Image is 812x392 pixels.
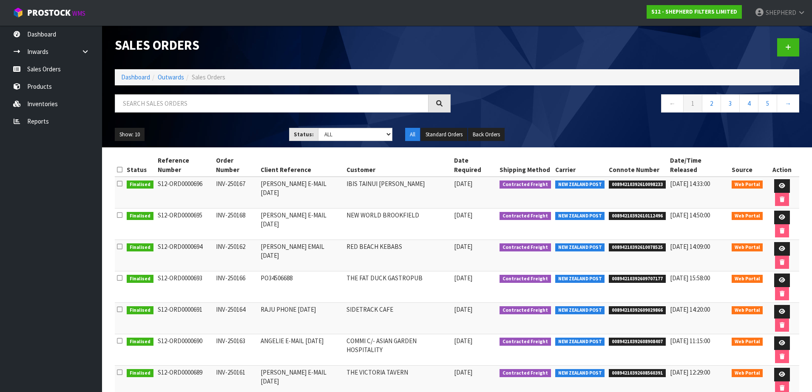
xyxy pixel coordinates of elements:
[452,154,498,177] th: Date Required
[156,303,214,334] td: S12-ORD0000691
[732,306,763,315] span: Web Portal
[258,240,345,271] td: [PERSON_NAME] EMAIL [DATE]
[553,154,607,177] th: Carrier
[732,338,763,346] span: Web Portal
[500,275,551,283] span: Contracted Freight
[463,94,799,115] nav: Page navigation
[115,94,429,113] input: Search sales orders
[732,275,763,283] span: Web Portal
[609,369,666,378] span: 00894210392608560391
[609,275,666,283] span: 00894210392609707177
[555,180,605,189] span: NEW ZEALAND POST
[765,154,799,177] th: Action
[609,243,666,252] span: 00894210392610078525
[115,128,145,141] button: Show: 10
[121,73,150,81] a: Dashboard
[214,303,258,334] td: INV-250164
[125,154,156,177] th: Status
[609,306,666,315] span: 00894210392609029866
[454,305,472,313] span: [DATE]
[555,338,605,346] span: NEW ZEALAND POST
[258,303,345,334] td: RAJU PHONE [DATE]
[497,154,553,177] th: Shipping Method
[344,209,451,240] td: NEW WORLD BROOKFIELD
[758,94,777,113] a: 5
[158,73,184,81] a: Outwards
[344,177,451,209] td: IBIS TAINUI [PERSON_NAME]
[607,154,668,177] th: Connote Number
[344,303,451,334] td: SIDETRACK CAFE
[127,338,153,346] span: Finalised
[739,94,758,113] a: 4
[500,212,551,220] span: Contracted Freight
[766,8,796,17] span: SHEPHERD
[670,274,710,282] span: [DATE] 15:58:00
[732,180,763,189] span: Web Portal
[344,334,451,366] td: COMMI C/- ASIAN GARDEN HOSPITALITY
[668,154,730,177] th: Date/Time Released
[258,154,345,177] th: Client Reference
[258,209,345,240] td: [PERSON_NAME] E-MAIL [DATE]
[454,337,472,345] span: [DATE]
[156,177,214,209] td: S12-ORD0000696
[555,369,605,378] span: NEW ZEALAND POST
[258,177,345,209] td: [PERSON_NAME] E-MAIL [DATE]
[777,94,799,113] a: →
[127,180,153,189] span: Finalised
[670,243,710,251] span: [DATE] 14:09:00
[344,154,451,177] th: Customer
[651,8,737,15] strong: S12 - SHEPHERD FILTERS LIMITED
[192,73,225,81] span: Sales Orders
[609,212,666,220] span: 00894210392610112496
[454,368,472,376] span: [DATE]
[214,334,258,366] td: INV-250163
[405,128,420,141] button: All
[13,7,23,18] img: cube-alt.png
[72,9,85,17] small: WMS
[344,240,451,271] td: RED BEACH KEBABS
[214,240,258,271] td: INV-250162
[156,240,214,271] td: S12-ORD0000694
[115,38,451,52] h1: Sales Orders
[702,94,721,113] a: 2
[609,180,666,189] span: 00894210392610098233
[670,305,710,313] span: [DATE] 14:20:00
[214,154,258,177] th: Order Number
[730,154,765,177] th: Source
[500,243,551,252] span: Contracted Freight
[500,369,551,378] span: Contracted Freight
[555,212,605,220] span: NEW ZEALAND POST
[732,212,763,220] span: Web Portal
[294,131,314,138] strong: Status:
[721,94,740,113] a: 3
[732,369,763,378] span: Web Portal
[454,211,472,219] span: [DATE]
[683,94,702,113] a: 1
[500,338,551,346] span: Contracted Freight
[468,128,505,141] button: Back Orders
[670,368,710,376] span: [DATE] 12:29:00
[500,306,551,315] span: Contracted Freight
[156,209,214,240] td: S12-ORD0000695
[156,334,214,366] td: S12-ORD0000690
[421,128,467,141] button: Standard Orders
[214,209,258,240] td: INV-250168
[670,180,710,188] span: [DATE] 14:33:00
[127,275,153,283] span: Finalised
[670,211,710,219] span: [DATE] 14:50:00
[661,94,684,113] a: ←
[214,271,258,303] td: INV-250166
[127,212,153,220] span: Finalised
[258,271,345,303] td: PO34506688
[555,243,605,252] span: NEW ZEALAND POST
[258,334,345,366] td: ANGELIE E-MAIL [DATE]
[555,306,605,315] span: NEW ZEALAND POST
[670,337,710,345] span: [DATE] 11:15:00
[500,180,551,189] span: Contracted Freight
[127,306,153,315] span: Finalised
[732,243,763,252] span: Web Portal
[454,243,472,251] span: [DATE]
[609,338,666,346] span: 00894210392608908407
[454,274,472,282] span: [DATE]
[156,271,214,303] td: S12-ORD0000693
